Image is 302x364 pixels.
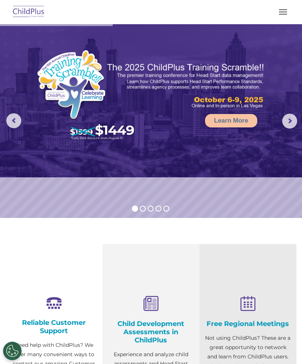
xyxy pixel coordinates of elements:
[205,114,257,127] a: Learn More
[108,320,194,344] h4: Child Development Assessments in ChildPlus
[11,3,46,21] img: ChildPlus by Procare Solutions
[3,342,22,360] button: Cookies Settings
[11,319,97,335] h4: Reliable Customer Support
[205,320,291,328] h4: Free Regional Meetings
